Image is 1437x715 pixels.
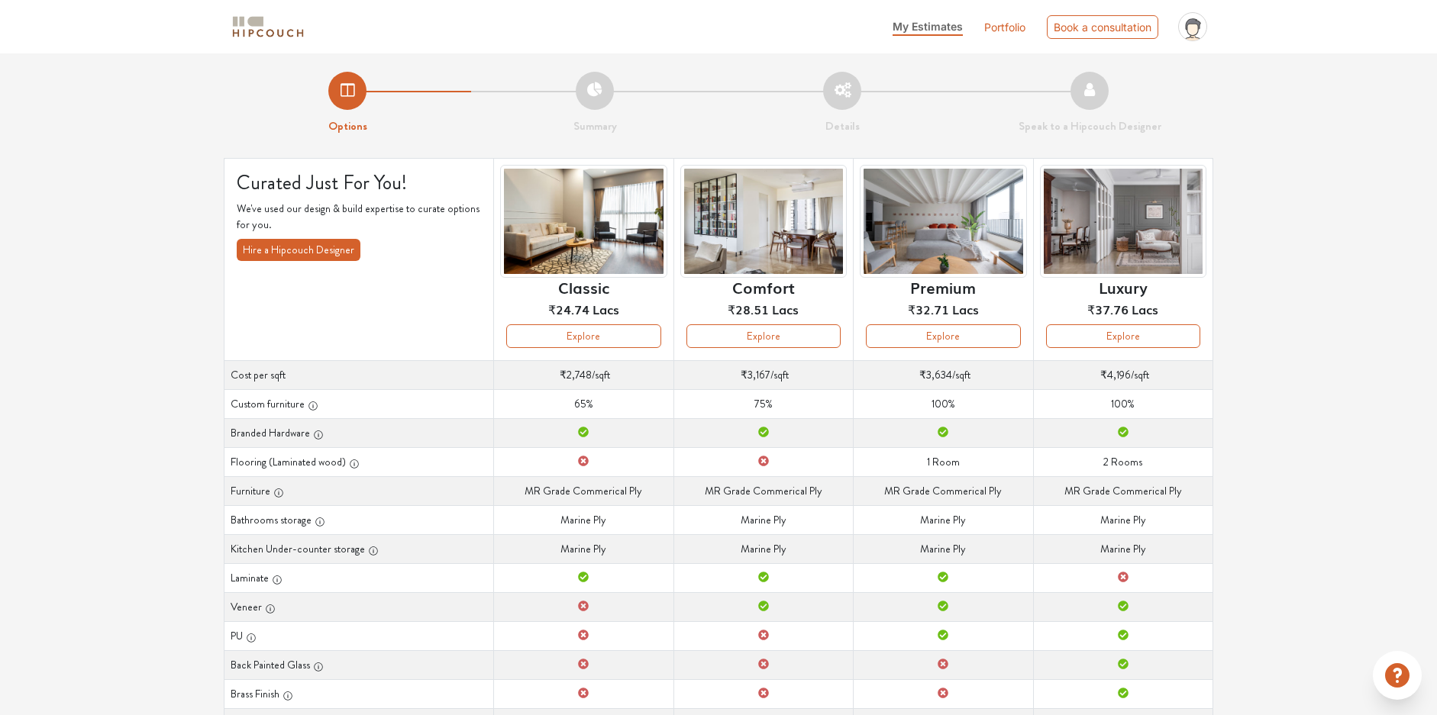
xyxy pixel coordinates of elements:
a: Portfolio [984,19,1025,35]
span: ₹4,196 [1100,367,1131,382]
span: ₹3,167 [741,367,770,382]
strong: Details [825,118,860,134]
td: /sqft [673,360,853,389]
button: Explore [506,324,660,348]
th: Laminate [224,563,494,592]
th: Branded Hardware [224,418,494,447]
td: 75% [673,389,853,418]
strong: Options [328,118,367,134]
td: MR Grade Commerical Ply [673,476,853,505]
div: Book a consultation [1047,15,1158,39]
button: Explore [686,324,841,348]
td: 2 Rooms [1033,447,1213,476]
span: logo-horizontal.svg [230,10,306,44]
img: header-preview [860,165,1026,279]
td: 100% [1033,389,1213,418]
h6: Luxury [1099,278,1148,296]
th: Brass Finish [224,679,494,708]
td: Marine Ply [1033,505,1213,534]
button: Hire a Hipcouch Designer [237,239,360,261]
td: MR Grade Commerical Ply [494,476,673,505]
td: Marine Ply [494,534,673,563]
td: 100% [854,389,1033,418]
button: Explore [866,324,1020,348]
strong: Summary [573,118,617,134]
h4: Curated Just For You! [237,171,481,195]
span: ₹3,634 [919,367,952,382]
td: Marine Ply [854,534,1033,563]
th: Bathrooms storage [224,505,494,534]
th: Veneer [224,592,494,621]
span: My Estimates [893,20,963,33]
td: MR Grade Commerical Ply [1033,476,1213,505]
th: Flooring (Laminated wood) [224,447,494,476]
th: Custom furniture [224,389,494,418]
span: Lacs [952,300,979,318]
span: ₹37.76 [1087,300,1129,318]
img: header-preview [500,165,667,279]
span: ₹24.74 [548,300,589,318]
td: Marine Ply [673,534,853,563]
span: Lacs [1132,300,1158,318]
span: Lacs [772,300,799,318]
td: Marine Ply [854,505,1033,534]
h6: Comfort [732,278,795,296]
th: Back Painted Glass [224,650,494,679]
img: logo-horizontal.svg [230,14,306,40]
th: Cost per sqft [224,360,494,389]
td: /sqft [494,360,673,389]
td: 1 Room [854,447,1033,476]
td: Marine Ply [673,505,853,534]
img: header-preview [1040,165,1206,279]
th: Kitchen Under-counter storage [224,534,494,563]
h6: Classic [558,278,609,296]
p: We've used our design & build expertise to curate options for you. [237,201,481,233]
span: ₹32.71 [908,300,949,318]
td: /sqft [1033,360,1213,389]
th: PU [224,621,494,650]
span: Lacs [593,300,619,318]
td: Marine Ply [494,505,673,534]
td: /sqft [854,360,1033,389]
button: Explore [1046,324,1200,348]
td: 65% [494,389,673,418]
h6: Premium [910,278,976,296]
img: header-preview [680,165,847,279]
span: ₹2,748 [560,367,592,382]
span: ₹28.51 [728,300,769,318]
td: Marine Ply [1033,534,1213,563]
td: MR Grade Commerical Ply [854,476,1033,505]
strong: Speak to a Hipcouch Designer [1019,118,1161,134]
th: Furniture [224,476,494,505]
